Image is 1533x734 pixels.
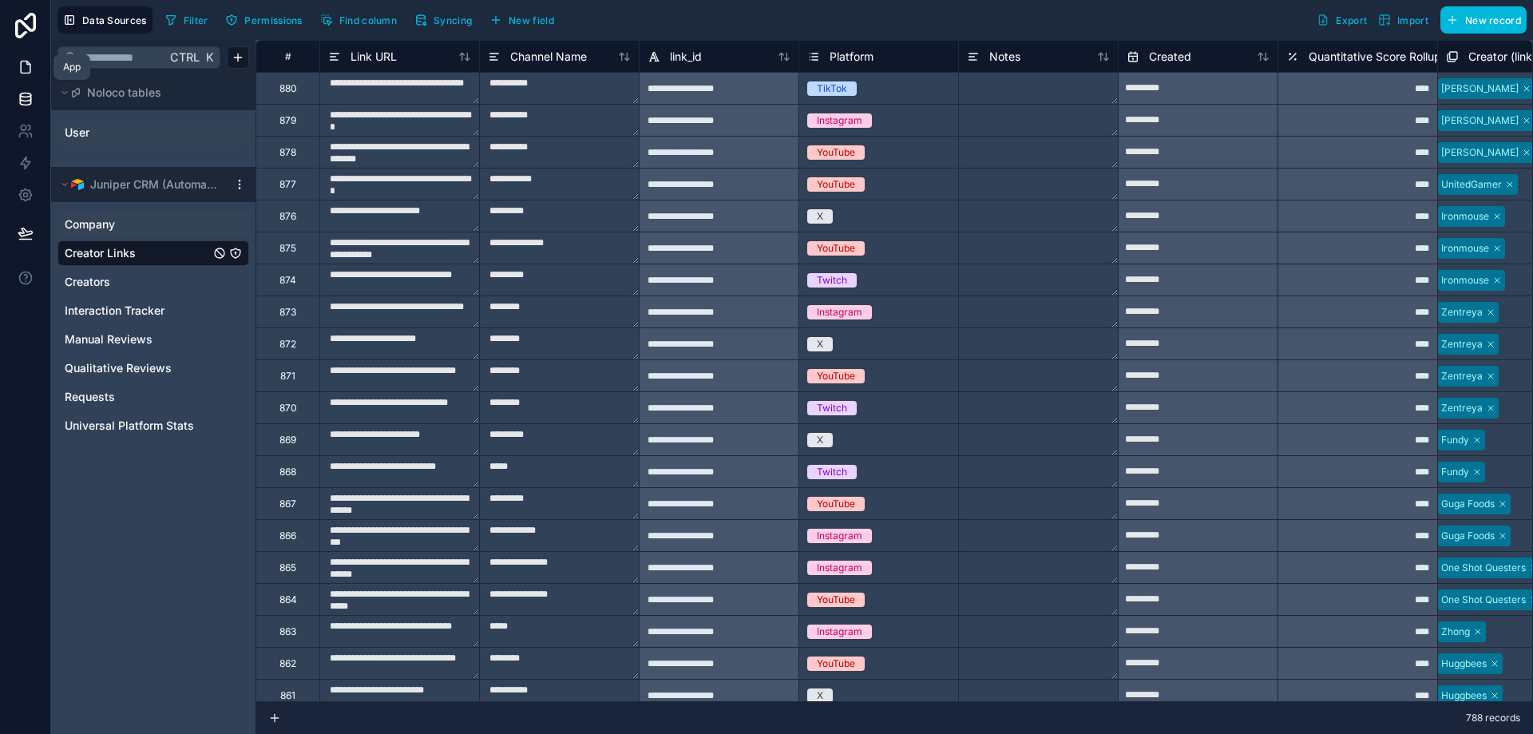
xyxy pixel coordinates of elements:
[434,14,472,26] span: Syncing
[279,146,296,159] div: 878
[817,529,862,543] div: Instagram
[57,269,249,295] div: Creators
[279,498,296,510] div: 867
[65,274,210,290] a: Creators
[57,120,249,145] div: User
[817,561,862,575] div: Instagram
[1336,14,1367,26] span: Export
[279,466,296,478] div: 868
[57,173,227,196] button: Airtable LogoJuniper CRM (Automated)
[817,497,855,511] div: YouTube
[280,689,295,702] div: 861
[315,8,402,32] button: Find column
[65,360,172,376] span: Qualitative Reviews
[57,240,249,266] div: Creator Links
[1441,625,1470,639] div: Zhong
[817,305,862,319] div: Instagram
[279,625,296,638] div: 863
[1441,497,1495,511] div: Guga Foods
[279,114,296,127] div: 879
[339,14,397,26] span: Find column
[65,274,110,290] span: Creators
[65,245,210,261] a: Creator Links
[817,688,823,703] div: X
[65,331,153,347] span: Manual Reviews
[817,625,862,639] div: Instagram
[817,593,855,607] div: YouTube
[279,593,297,606] div: 864
[1465,14,1521,26] span: New record
[510,49,587,65] span: Channel Name
[279,178,296,191] div: 877
[57,298,249,323] div: Interaction Tracker
[1434,6,1527,34] a: New record
[1441,465,1469,479] div: Fundy
[65,125,89,141] span: User
[220,8,307,32] button: Permissions
[159,8,214,32] button: Filter
[57,81,240,104] button: Noloco tables
[1441,273,1489,288] div: Ironmouse
[409,8,477,32] button: Syncing
[1397,14,1428,26] span: Import
[1441,177,1502,192] div: UnitedGamer
[1441,369,1483,383] div: Zentreya
[279,274,296,287] div: 874
[1441,337,1483,351] div: Zentreya
[65,418,210,434] a: Universal Platform Stats
[1441,529,1495,543] div: Guga Foods
[65,389,210,405] a: Requests
[71,178,84,191] img: Airtable Logo
[1441,657,1487,671] div: Huggbees
[1373,6,1434,34] button: Import
[1441,688,1487,703] div: Huggbees
[65,418,194,434] span: Universal Platform Stats
[82,14,147,26] span: Data Sources
[989,49,1020,65] span: Notes
[817,657,855,671] div: YouTube
[1441,241,1489,256] div: Ironmouse
[351,49,397,65] span: Link URL
[1149,49,1191,65] span: Created
[279,82,297,95] div: 880
[817,273,847,288] div: Twitch
[65,389,115,405] span: Requests
[57,413,249,438] div: Universal Platform Stats
[57,327,249,352] div: Manual Reviews
[268,50,307,62] div: #
[817,465,847,479] div: Twitch
[817,113,862,128] div: Instagram
[57,212,249,237] div: Company
[1440,6,1527,34] button: New record
[65,360,210,376] a: Qualitative Reviews
[1441,209,1489,224] div: Ironmouse
[184,14,208,26] span: Filter
[65,331,210,347] a: Manual Reviews
[817,401,847,415] div: Twitch
[65,303,210,319] a: Interaction Tracker
[65,216,115,232] span: Company
[1441,433,1469,447] div: Fundy
[409,8,484,32] a: Syncing
[1441,401,1483,415] div: Zentreya
[817,145,855,160] div: YouTube
[279,306,296,319] div: 873
[220,8,314,32] a: Permissions
[279,338,296,351] div: 872
[279,434,296,446] div: 869
[280,370,295,383] div: 871
[817,241,855,256] div: YouTube
[90,177,220,192] span: Juniper CRM (Automated)
[670,49,702,65] span: link_id
[204,52,215,63] span: K
[279,210,296,223] div: 876
[65,303,164,319] span: Interaction Tracker
[817,337,823,351] div: X
[1311,6,1373,34] button: Export
[65,216,210,232] a: Company
[817,177,855,192] div: YouTube
[244,14,302,26] span: Permissions
[279,657,296,670] div: 862
[1441,561,1526,575] div: One Shot Questers
[87,85,161,101] span: Noloco tables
